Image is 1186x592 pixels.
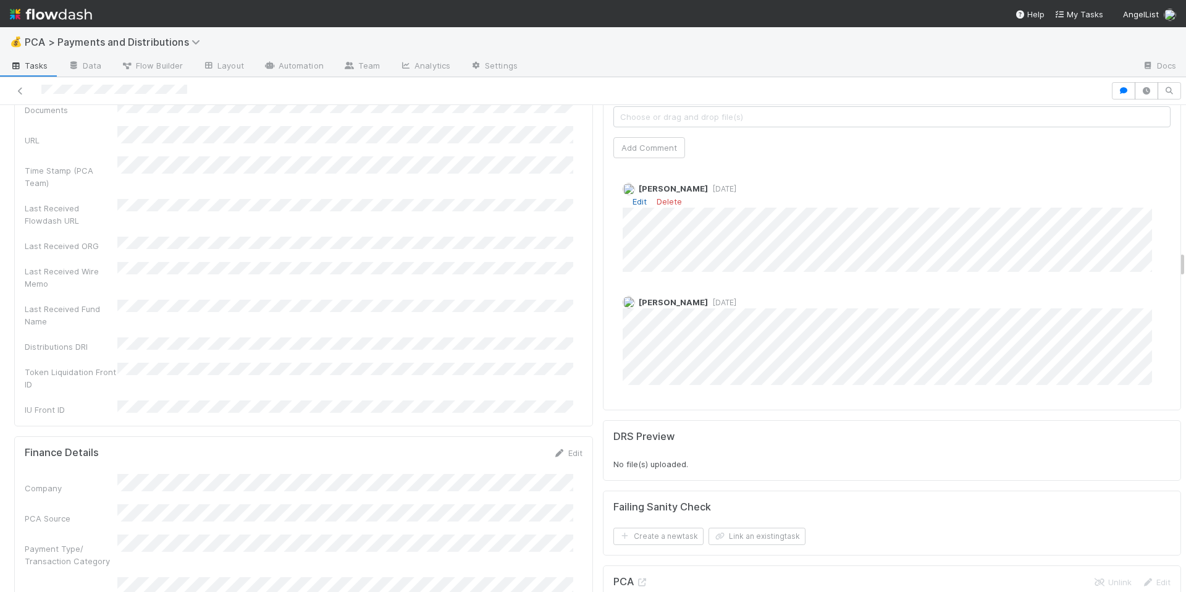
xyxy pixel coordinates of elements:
[1123,9,1159,19] span: AngelList
[613,501,711,514] h5: Failing Sanity Check
[334,57,390,77] a: Team
[10,4,92,25] img: logo-inverted-e16ddd16eac7371096b0.svg
[623,296,635,308] img: avatar_87e1a465-5456-4979-8ac4-f0cdb5bbfe2d.png
[460,57,528,77] a: Settings
[639,184,708,193] span: [PERSON_NAME]
[25,366,117,391] div: Token Liquidation Front ID
[25,543,117,567] div: Payment Type/ Transaction Category
[25,512,117,525] div: PCA Source
[25,265,117,290] div: Last Received Wire Memo
[1142,577,1171,587] a: Edit
[657,197,682,206] a: Delete
[390,57,460,77] a: Analytics
[25,447,99,459] h5: Finance Details
[25,404,117,416] div: IU Front ID
[613,528,704,545] button: Create a newtask
[25,482,117,494] div: Company
[613,431,675,443] h5: DRS Preview
[633,197,647,206] a: Edit
[121,59,183,72] span: Flow Builder
[10,59,48,72] span: Tasks
[623,183,635,195] img: avatar_a2d05fec-0a57-4266-8476-74cda3464b0e.png
[708,184,736,193] span: [DATE]
[1093,577,1132,587] a: Unlink
[613,576,649,588] h5: PCA
[613,431,1171,470] div: No file(s) uploaded.
[639,297,708,307] span: [PERSON_NAME]
[25,134,117,146] div: URL
[254,57,334,77] a: Automation
[709,528,805,545] button: Link an existingtask
[25,340,117,353] div: Distributions DRI
[1054,9,1103,19] span: My Tasks
[10,36,22,47] span: 💰
[1132,57,1186,77] a: Docs
[1054,8,1103,20] a: My Tasks
[58,57,111,77] a: Data
[613,137,685,158] button: Add Comment
[25,104,117,116] div: Documents
[553,448,582,458] a: Edit
[193,57,254,77] a: Layout
[614,107,1171,127] span: Choose or drag and drop file(s)
[708,298,736,307] span: [DATE]
[25,164,117,189] div: Time Stamp (PCA Team)
[111,57,193,77] a: Flow Builder
[25,303,117,328] div: Last Received Fund Name
[25,240,117,252] div: Last Received ORG
[25,36,206,48] span: PCA > Payments and Distributions
[1015,8,1045,20] div: Help
[25,202,117,227] div: Last Received Flowdash URL
[1164,9,1176,21] img: avatar_a2d05fec-0a57-4266-8476-74cda3464b0e.png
